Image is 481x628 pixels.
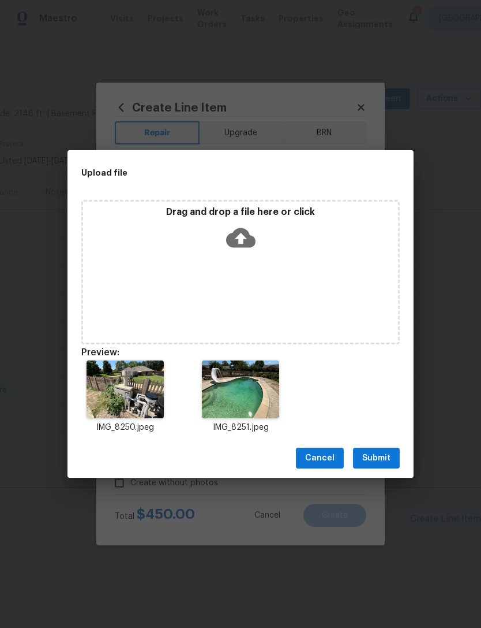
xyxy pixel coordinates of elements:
h2: Upload file [81,166,348,179]
img: 9k= [202,361,279,418]
p: Drag and drop a file here or click [83,206,398,218]
span: Cancel [305,451,335,466]
img: 2Q== [87,361,163,418]
button: Cancel [296,448,344,469]
p: IMG_8250.jpeg [81,422,169,434]
button: Submit [353,448,400,469]
p: IMG_8251.jpeg [197,422,284,434]
span: Submit [362,451,390,466]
